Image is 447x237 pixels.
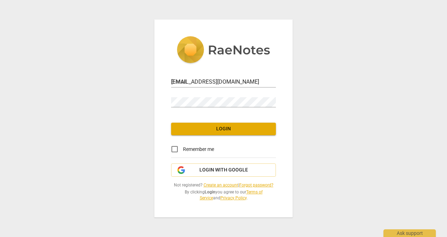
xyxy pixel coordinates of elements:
[171,189,276,201] span: By clicking you agree to our and .
[383,229,436,237] div: Ask support
[199,167,248,174] span: Login with Google
[183,146,214,153] span: Remember me
[177,36,270,65] img: 5ac2273c67554f335776073100b6d88f.svg
[239,183,273,188] a: Forgot password?
[204,183,238,188] a: Create an account
[171,163,276,177] button: Login with Google
[171,182,276,188] span: Not registered? |
[171,123,276,135] button: Login
[177,125,270,132] span: Login
[220,196,247,200] a: Privacy Policy
[205,190,215,194] b: Login
[200,190,263,200] a: Terms of Service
